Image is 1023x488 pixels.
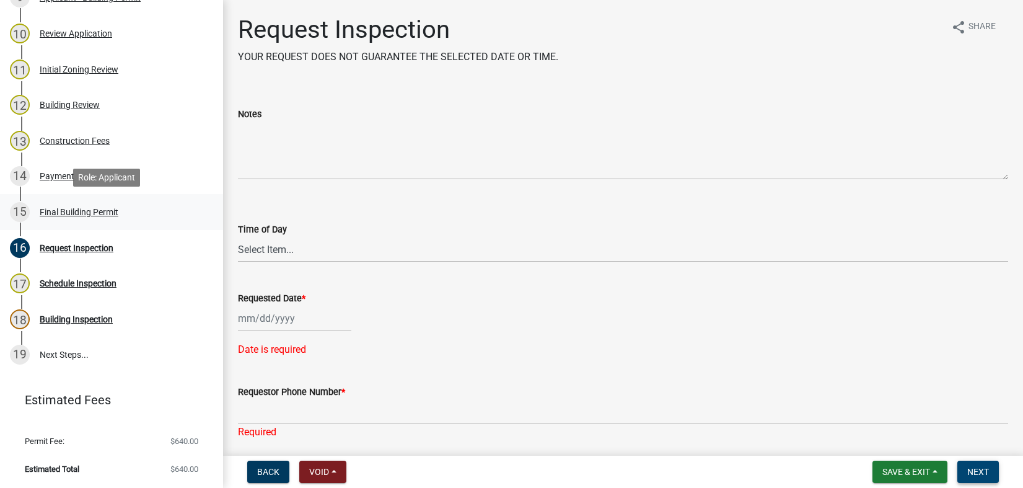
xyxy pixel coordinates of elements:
[968,20,996,35] span: Share
[10,309,30,329] div: 18
[238,15,558,45] h1: Request Inspection
[238,425,1008,440] div: Required
[40,279,116,288] div: Schedule Inspection
[10,238,30,258] div: 16
[238,306,351,331] input: mm/dd/yyyy
[40,244,113,252] div: Request Inspection
[40,65,118,74] div: Initial Zoning Review
[257,467,279,477] span: Back
[10,345,30,365] div: 19
[73,169,140,187] div: Role: Applicant
[40,315,113,324] div: Building Inspection
[170,437,198,445] span: $640.00
[40,29,112,38] div: Review Application
[247,461,289,483] button: Back
[25,437,64,445] span: Permit Fee:
[299,461,346,483] button: Void
[10,273,30,293] div: 17
[40,136,110,145] div: Construction Fees
[10,95,30,115] div: 12
[957,461,999,483] button: Next
[238,50,558,64] p: YOUR REQUEST DOES NOT GUARANTEE THE SELECTED DATE OR TIME.
[170,465,198,473] span: $640.00
[238,295,305,303] label: Requested Date
[10,60,30,79] div: 11
[967,467,989,477] span: Next
[40,208,118,216] div: Final Building Permit
[25,465,79,473] span: Estimated Total
[10,202,30,222] div: 15
[10,166,30,186] div: 14
[10,388,203,412] a: Estimated Fees
[309,467,329,477] span: Void
[40,172,74,180] div: Payment
[10,24,30,43] div: 10
[10,131,30,151] div: 13
[951,20,966,35] i: share
[238,110,261,119] label: Notes
[872,461,947,483] button: Save & Exit
[941,15,1006,39] button: shareShare
[238,342,1008,357] div: Date is required
[238,388,345,397] label: Requestor Phone Number
[40,100,100,109] div: Building Review
[882,467,930,477] span: Save & Exit
[238,226,287,234] label: Time of Day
